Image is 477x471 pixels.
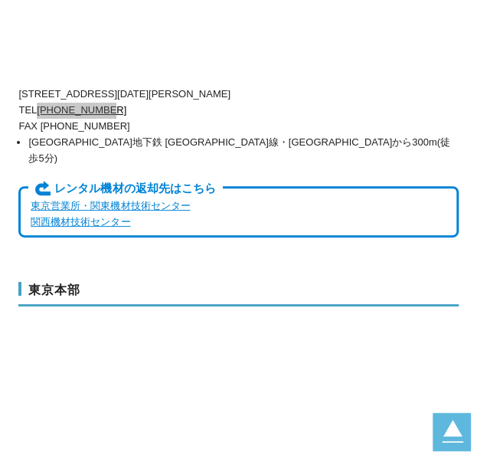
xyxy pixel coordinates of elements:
p: FAX [PHONE_NUMBER] [18,119,458,135]
a: 関西機材技術センター [31,216,130,227]
p: [STREET_ADDRESS][DATE][PERSON_NAME] [18,87,458,103]
h3: 東京本部 [18,282,458,306]
span: レンタル機材の返却先はこちら [28,181,222,198]
p: TEL [18,103,458,119]
a: [PHONE_NUMBER] [37,104,126,116]
a: 東京営業所・関東機材技術センター [31,200,190,211]
li: [GEOGRAPHIC_DATA]地下鉄 [GEOGRAPHIC_DATA]線・[GEOGRAPHIC_DATA]から300m(徒歩5分) [28,135,458,167]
